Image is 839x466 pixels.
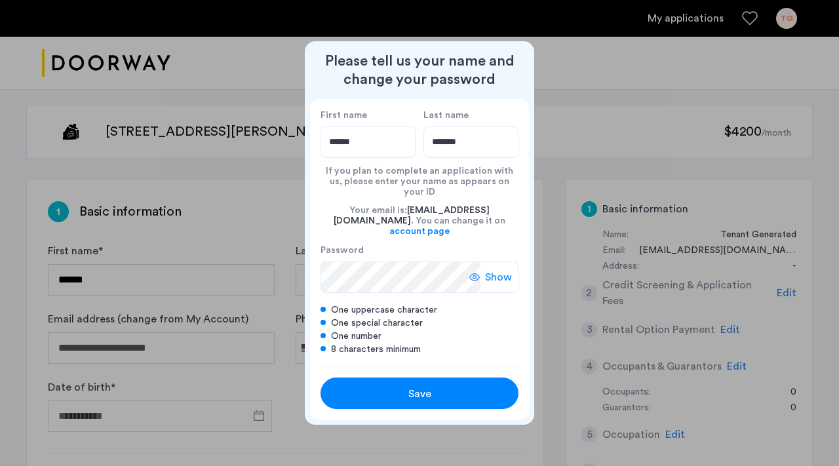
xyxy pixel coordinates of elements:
label: Last name [423,109,518,121]
button: button [321,378,518,409]
span: [EMAIL_ADDRESS][DOMAIN_NAME] [334,206,490,225]
a: account page [389,226,450,237]
div: One number [321,330,518,343]
div: If you plan to complete an application with us, please enter your name as appears on your ID [321,158,518,197]
span: Save [408,386,431,402]
label: First name [321,109,416,121]
div: 8 characters minimum [321,343,518,356]
div: One uppercase character [321,303,518,317]
div: One special character [321,317,518,330]
div: Your email is: . You can change it on [321,197,518,244]
span: Show [485,269,512,285]
label: Password [321,244,480,256]
h2: Please tell us your name and change your password [310,52,529,88]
